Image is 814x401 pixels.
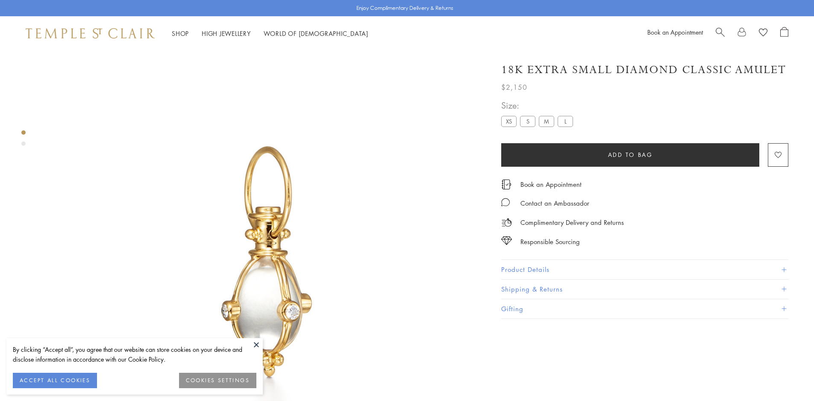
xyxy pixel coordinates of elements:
[780,27,788,40] a: Open Shopping Bag
[13,345,256,364] div: By clicking “Accept all”, you agree that our website can store cookies on your device and disclos...
[520,198,589,209] div: Contact an Ambassador
[21,128,26,153] div: Product gallery navigation
[501,82,527,93] span: $2,150
[179,373,256,388] button: COOKIES SETTINGS
[716,27,725,40] a: Search
[520,236,580,247] div: Responsible Sourcing
[759,27,767,40] a: View Wishlist
[501,62,786,77] h1: 18K Extra Small Diamond Classic Amulet
[501,198,510,206] img: MessageIcon-01_2.svg
[356,4,453,12] p: Enjoy Complimentary Delivery & Returns
[558,116,573,127] label: L
[202,29,251,38] a: High JewelleryHigh Jewellery
[501,299,788,318] button: Gifting
[501,260,788,279] button: Product Details
[501,116,517,127] label: XS
[520,116,535,127] label: S
[501,98,576,112] span: Size:
[608,150,653,159] span: Add to bag
[501,217,512,228] img: icon_delivery.svg
[264,29,368,38] a: World of [DEMOGRAPHIC_DATA]World of [DEMOGRAPHIC_DATA]
[647,28,703,36] a: Book an Appointment
[501,180,511,189] img: icon_appointment.svg
[501,280,788,299] button: Shipping & Returns
[13,373,97,388] button: ACCEPT ALL COOKIES
[501,236,512,245] img: icon_sourcing.svg
[26,28,155,38] img: Temple St. Clair
[172,28,368,39] nav: Main navigation
[539,116,554,127] label: M
[520,217,624,228] p: Complimentary Delivery and Returns
[501,143,759,167] button: Add to bag
[172,29,189,38] a: ShopShop
[520,180,582,189] a: Book an Appointment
